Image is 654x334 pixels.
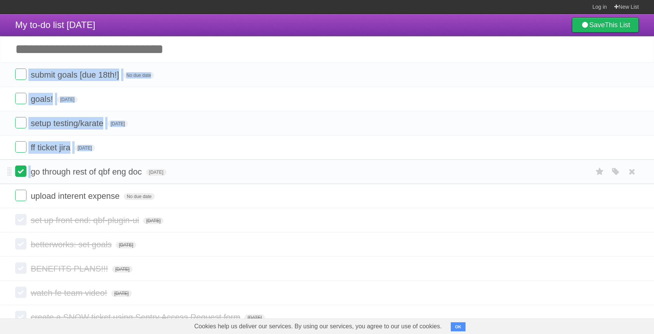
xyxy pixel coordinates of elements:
span: create a SNOW ticket using Sentry Access Request form [31,312,242,322]
label: Done [15,311,26,322]
span: BENEFITS PLANS!!! [31,264,110,273]
span: [DATE] [111,290,132,297]
span: submit goals [due 18th!] [31,70,121,80]
label: Done [15,190,26,201]
span: watch fe team video! [31,288,109,298]
span: No due date [124,193,154,200]
span: [DATE] [112,266,132,273]
label: Done [15,287,26,298]
span: [DATE] [75,145,95,151]
span: [DATE] [244,314,265,321]
label: Done [15,69,26,80]
span: go through rest of qbf eng doc [31,167,144,176]
span: My to-do list [DATE] [15,20,95,30]
label: Done [15,214,26,225]
span: goals! [31,94,55,104]
span: [DATE] [116,242,136,248]
span: setup testing/karate [31,119,105,128]
label: Done [15,262,26,274]
span: [DATE] [57,96,78,103]
span: upload interent expense [31,191,121,201]
label: Done [15,93,26,104]
label: Done [15,141,26,153]
label: Done [15,117,26,128]
span: [DATE] [143,217,163,224]
span: Cookies help us deliver our services. By using our services, you agree to our use of cookies. [187,319,449,334]
span: betterworks: set goals [31,240,114,249]
label: Done [15,238,26,250]
label: Star task [593,165,607,178]
span: [DATE] [107,120,128,127]
span: No due date [123,72,154,79]
label: Done [15,165,26,177]
a: SaveThis List [572,17,639,33]
span: set up front end: qbf-plugin-ui [31,215,141,225]
span: ff ticket jira [31,143,72,152]
span: [DATE] [146,169,167,176]
button: OK [451,322,466,331]
b: This List [605,21,630,29]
